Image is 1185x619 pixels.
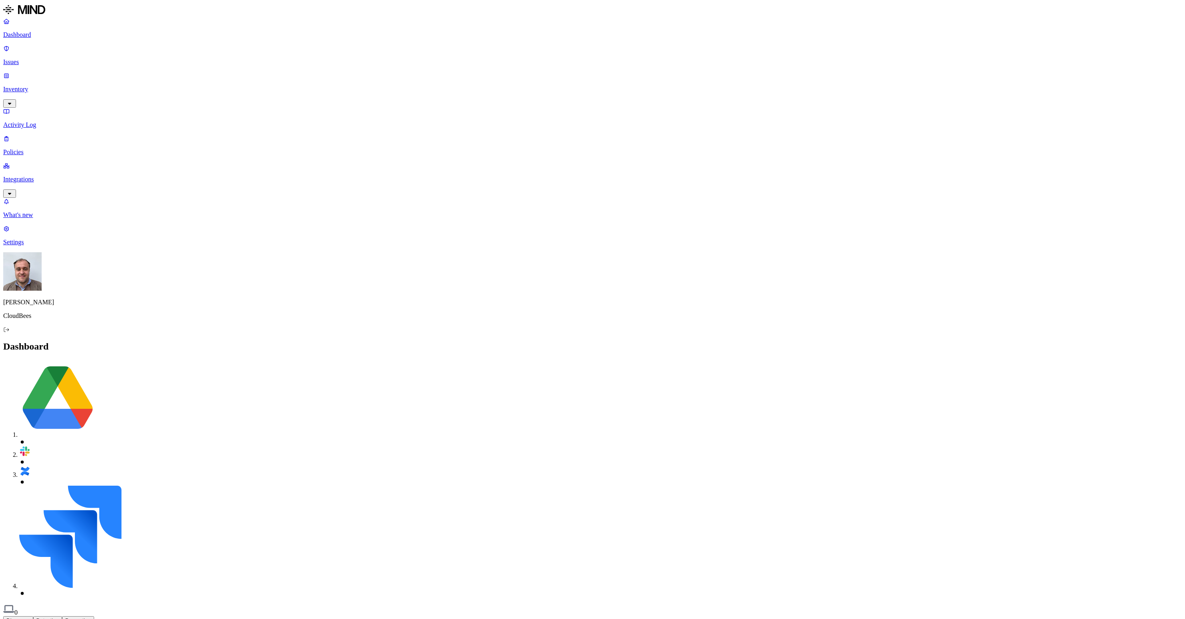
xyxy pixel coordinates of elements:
a: Issues [3,45,1182,66]
span: 0 [14,609,18,616]
a: What's new [3,198,1182,219]
img: slack.svg [19,446,30,457]
p: Issues [3,58,1182,66]
img: jira.svg [19,486,122,588]
img: endpoint.svg [3,603,14,615]
img: confluence.svg [19,466,30,477]
p: Dashboard [3,31,1182,38]
img: MIND [3,3,45,16]
a: MIND [3,3,1182,18]
p: Policies [3,149,1182,156]
p: CloudBees [3,312,1182,320]
a: Dashboard [3,18,1182,38]
img: google-drive.svg [19,360,96,437]
a: Settings [3,225,1182,246]
a: Policies [3,135,1182,156]
a: Activity Log [3,108,1182,129]
a: Inventory [3,72,1182,107]
p: Integrations [3,176,1182,183]
img: Filip Vlasic [3,252,42,291]
p: Settings [3,239,1182,246]
p: What's new [3,211,1182,219]
a: Integrations [3,162,1182,197]
p: Activity Log [3,121,1182,129]
h2: Dashboard [3,341,1182,352]
p: Inventory [3,86,1182,93]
